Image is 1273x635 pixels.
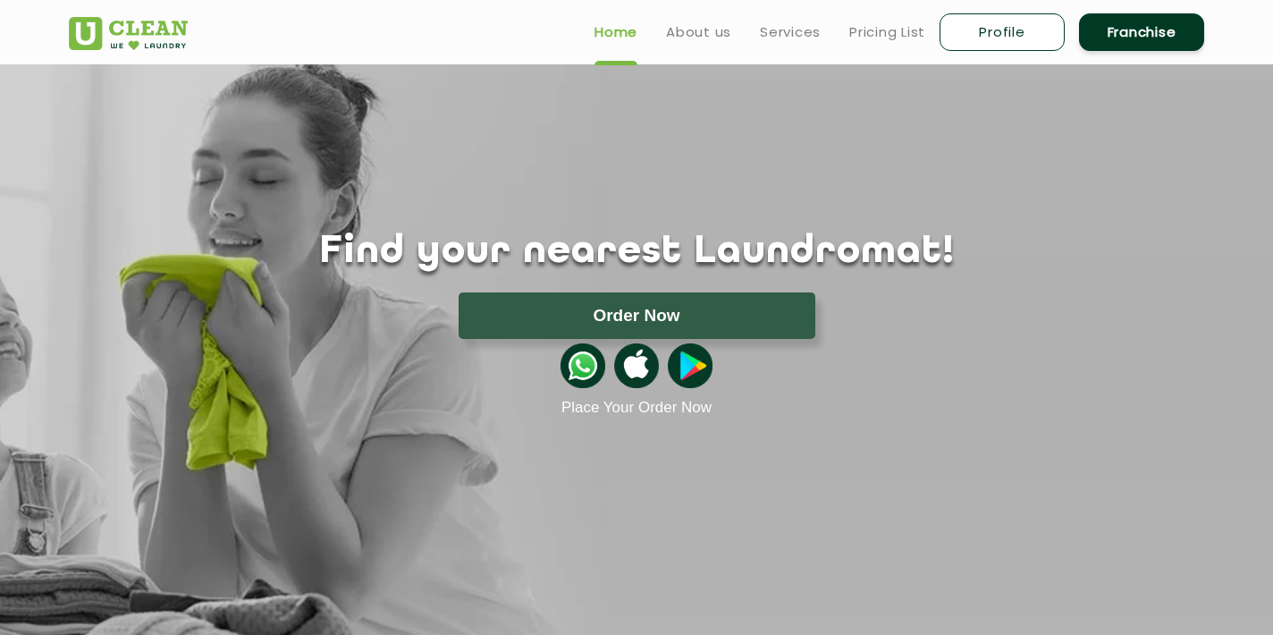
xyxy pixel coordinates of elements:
[561,399,712,417] a: Place Your Order Now
[668,343,712,388] img: playstoreicon.png
[69,17,188,50] img: UClean Laundry and Dry Cleaning
[849,21,925,43] a: Pricing List
[1079,13,1204,51] a: Franchise
[594,21,637,43] a: Home
[561,343,605,388] img: whatsappicon.png
[614,343,659,388] img: apple-icon.png
[940,13,1065,51] a: Profile
[666,21,731,43] a: About us
[55,230,1218,275] h1: Find your nearest Laundromat!
[459,292,815,339] button: Order Now
[760,21,821,43] a: Services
